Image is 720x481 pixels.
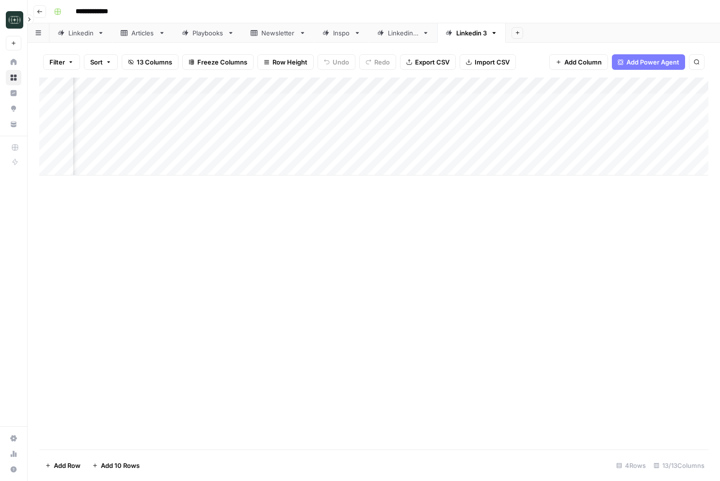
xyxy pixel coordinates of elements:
[369,23,437,43] a: Linkedin 2
[6,116,21,132] a: Your Data
[112,23,174,43] a: Articles
[101,461,140,470] span: Add 10 Rows
[400,54,456,70] button: Export CSV
[564,57,602,67] span: Add Column
[374,57,390,67] span: Redo
[39,458,86,473] button: Add Row
[84,54,118,70] button: Sort
[415,57,449,67] span: Export CSV
[49,57,65,67] span: Filter
[242,23,314,43] a: Newsletter
[174,23,242,43] a: Playbooks
[122,54,178,70] button: 13 Columns
[6,54,21,70] a: Home
[6,11,23,29] img: Catalyst Logo
[314,23,369,43] a: Inspo
[257,54,314,70] button: Row Height
[6,85,21,101] a: Insights
[6,462,21,477] button: Help + Support
[86,458,145,473] button: Add 10 Rows
[626,57,679,67] span: Add Power Agent
[6,70,21,85] a: Browse
[131,28,155,38] div: Articles
[437,23,506,43] a: Linkedin 3
[475,57,510,67] span: Import CSV
[460,54,516,70] button: Import CSV
[333,28,350,38] div: Inspo
[6,8,21,32] button: Workspace: Catalyst
[612,54,685,70] button: Add Power Agent
[261,28,295,38] div: Newsletter
[192,28,224,38] div: Playbooks
[272,57,307,67] span: Row Height
[456,28,487,38] div: Linkedin 3
[182,54,254,70] button: Freeze Columns
[197,57,247,67] span: Freeze Columns
[137,57,172,67] span: 13 Columns
[549,54,608,70] button: Add Column
[54,461,80,470] span: Add Row
[650,458,708,473] div: 13/13 Columns
[49,23,112,43] a: Linkedin
[6,431,21,446] a: Settings
[388,28,418,38] div: Linkedin 2
[43,54,80,70] button: Filter
[318,54,355,70] button: Undo
[68,28,94,38] div: Linkedin
[6,101,21,116] a: Opportunities
[6,446,21,462] a: Usage
[333,57,349,67] span: Undo
[90,57,103,67] span: Sort
[359,54,396,70] button: Redo
[612,458,650,473] div: 4 Rows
